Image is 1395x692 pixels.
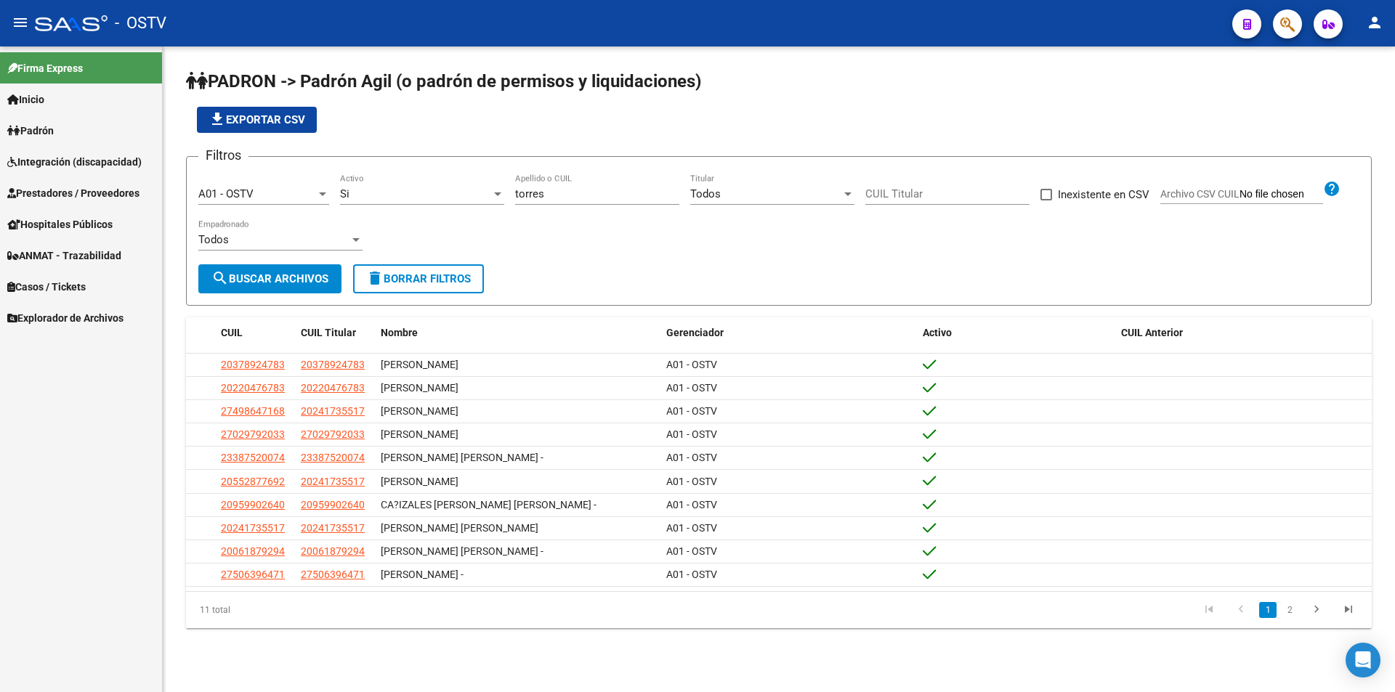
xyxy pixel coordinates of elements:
[1303,602,1330,618] a: go to next page
[381,382,458,394] span: [PERSON_NAME]
[301,499,365,510] span: 20959902640
[211,269,229,287] mat-icon: search
[221,452,285,463] span: 23387520074
[381,499,597,510] span: CA?IZALES [PERSON_NAME] [PERSON_NAME] -
[1240,188,1323,201] input: Archivo CSV CUIL
[211,272,328,285] span: Buscar Archivos
[198,264,341,293] button: Buscar Archivos
[7,154,142,170] span: Integración (discapacidad)
[301,428,365,440] span: 27029792033
[660,317,917,349] datatable-header-cell: Gerenciador
[666,522,717,534] span: A01 - OSTV
[340,187,349,200] span: Si
[1279,598,1301,622] li: page 2
[1257,598,1279,622] li: page 1
[7,248,121,264] span: ANMAT - Trazabilidad
[12,14,29,31] mat-icon: menu
[301,405,365,417] span: 20241735517
[221,569,285,580] span: 27506396471
[366,272,471,285] span: Borrar Filtros
[301,359,365,370] span: 20378924783
[923,327,952,338] span: Activo
[1058,186,1149,203] span: Inexistente en CSV
[186,71,701,91] span: PADRON -> Padrón Agil (o padrón de permisos y liquidaciones)
[1115,317,1372,349] datatable-header-cell: CUIL Anterior
[209,110,226,128] mat-icon: file_download
[301,452,365,463] span: 23387520074
[221,382,285,394] span: 20220476783
[7,185,139,201] span: Prestadores / Proveedores
[301,327,356,338] span: CUIL Titular
[366,269,384,287] mat-icon: delete
[7,216,113,232] span: Hospitales Públicos
[197,107,317,133] button: Exportar CSV
[221,522,285,534] span: 20241735517
[381,428,458,440] span: [PERSON_NAME]
[666,382,717,394] span: A01 - OSTV
[381,569,464,580] span: [PERSON_NAME] -
[1346,643,1380,677] div: Open Intercom Messenger
[209,113,305,126] span: Exportar CSV
[221,405,285,417] span: 27498647168
[1281,602,1298,618] a: 2
[221,359,285,370] span: 20378924783
[381,405,458,417] span: [PERSON_NAME]
[381,476,458,487] span: [PERSON_NAME]
[301,382,365,394] span: 20220476783
[1323,180,1341,198] mat-icon: help
[1366,14,1383,31] mat-icon: person
[301,522,365,534] span: 20241735517
[690,187,721,200] span: Todos
[7,310,124,326] span: Explorador de Archivos
[301,476,365,487] span: 20241735517
[381,452,543,463] span: [PERSON_NAME] [PERSON_NAME] -
[1227,602,1255,618] a: go to previous page
[7,60,83,76] span: Firma Express
[381,359,458,370] span: [PERSON_NAME]
[666,545,717,557] span: A01 - OSTV
[375,317,660,349] datatable-header-cell: Nombre
[1160,188,1240,200] span: Archivo CSV CUIL
[198,187,254,200] span: A01 - OSTV
[7,91,44,107] span: Inicio
[666,499,717,510] span: A01 - OSTV
[666,428,717,440] span: A01 - OSTV
[301,545,365,557] span: 20061879294
[301,569,365,580] span: 27506396471
[198,233,229,246] span: Todos
[1335,602,1362,618] a: go to last page
[115,7,166,39] span: - OSTV
[381,327,418,338] span: Nombre
[666,452,717,463] span: A01 - OSTV
[7,123,54,139] span: Padrón
[917,317,1115,349] datatable-header-cell: Activo
[221,476,285,487] span: 20552877692
[353,264,484,293] button: Borrar Filtros
[1195,602,1223,618] a: go to first page
[666,476,717,487] span: A01 - OSTV
[186,592,421,628] div: 11 total
[1121,327,1183,338] span: CUIL Anterior
[666,405,717,417] span: A01 - OSTV
[221,327,243,338] span: CUIL
[198,145,248,166] h3: Filtros
[215,317,295,349] datatable-header-cell: CUIL
[666,569,717,580] span: A01 - OSTV
[381,522,538,534] span: [PERSON_NAME] [PERSON_NAME]
[221,428,285,440] span: 27029792033
[221,499,285,510] span: 20959902640
[1259,602,1277,618] a: 1
[381,545,543,557] span: [PERSON_NAME] [PERSON_NAME] -
[295,317,375,349] datatable-header-cell: CUIL Titular
[221,545,285,557] span: 20061879294
[7,279,86,295] span: Casos / Tickets
[666,359,717,370] span: A01 - OSTV
[666,327,724,338] span: Gerenciador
